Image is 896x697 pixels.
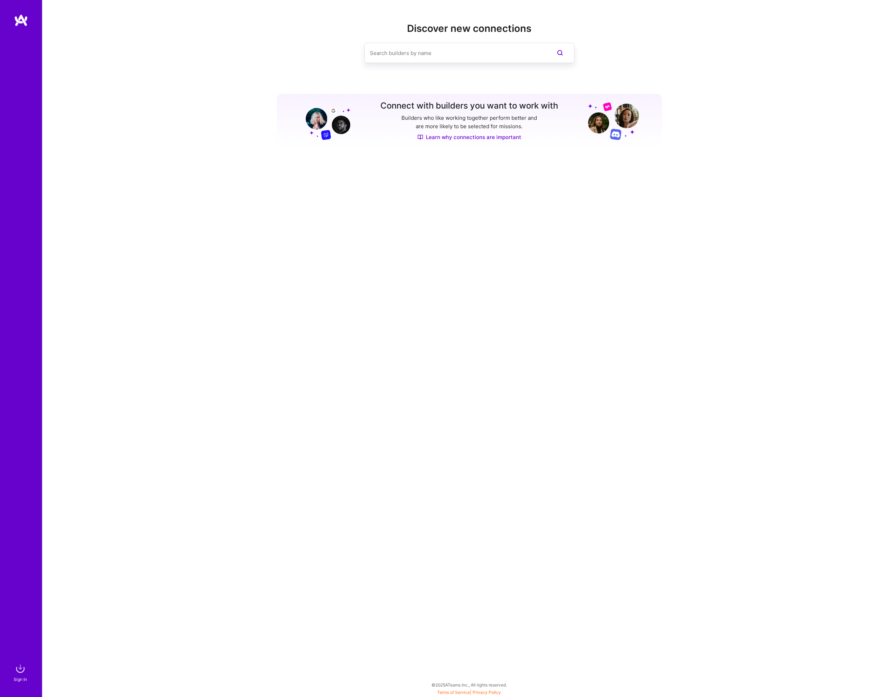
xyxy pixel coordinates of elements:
img: logo [14,14,28,27]
p: Builders who like working together perform better and are more likely to be selected for missions. [400,114,538,131]
a: sign inSign In [15,662,27,683]
input: Search builders by name [370,44,541,62]
a: Learn why connections are important [418,133,521,141]
a: Privacy Policy [473,690,501,695]
h2: Discover new connections [277,23,662,34]
img: sign in [13,662,27,676]
a: Terms of Service [437,690,470,695]
div: Sign In [14,676,27,683]
div: © 2025 ATeams Inc., All rights reserved. [42,676,896,693]
img: Grow your network [299,102,350,140]
span: | [437,690,501,695]
h3: Connect with builders you want to work with [380,101,558,111]
i: icon SearchPurple [556,49,564,57]
img: Grow your network [588,102,639,140]
img: Discover [418,134,423,140]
